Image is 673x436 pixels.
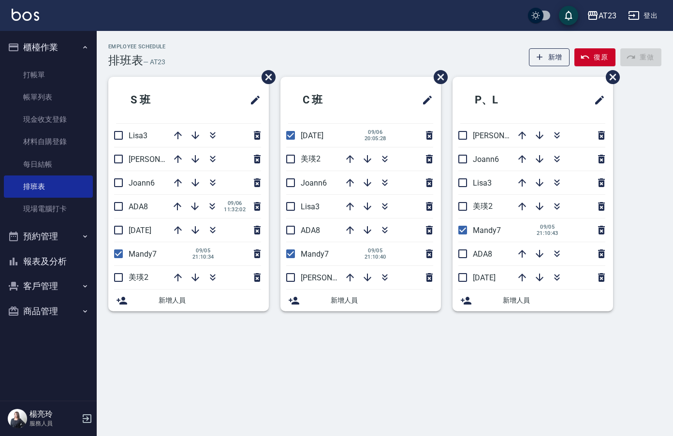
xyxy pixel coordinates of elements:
button: 報表及分析 [4,249,93,274]
span: 美瑛2 [129,273,148,282]
span: 刪除班表 [254,63,277,91]
span: ADA8 [301,226,320,235]
button: AT23 [583,6,620,26]
span: 刪除班表 [599,63,621,91]
a: 排班表 [4,175,93,198]
h2: P、L [460,83,550,117]
span: 09/06 [365,129,386,135]
h2: C 班 [288,83,376,117]
span: Joann6 [473,155,499,164]
span: ADA8 [473,249,492,259]
span: Mandy7 [473,226,501,235]
span: 09/05 [537,224,558,230]
span: [DATE] [129,226,151,235]
span: 09/06 [224,200,246,206]
span: 21:10:34 [192,254,214,260]
button: 復原 [574,48,615,66]
h6: — AT23 [143,57,165,67]
span: Mandy7 [129,249,157,259]
span: 修改班表的標題 [244,88,261,112]
button: 客戶管理 [4,274,93,299]
span: 新增人員 [159,295,261,305]
h2: S 班 [116,83,204,117]
button: 登出 [624,7,661,25]
p: 服務人員 [29,419,79,428]
button: 商品管理 [4,299,93,324]
img: Logo [12,9,39,21]
span: 刪除班表 [426,63,449,91]
span: [PERSON_NAME]19 [301,273,367,282]
a: 現金收支登錄 [4,108,93,131]
a: 現場電腦打卡 [4,198,93,220]
span: Joann6 [129,178,155,188]
a: 材料自購登錄 [4,131,93,153]
a: 每日結帳 [4,153,93,175]
span: [PERSON_NAME]19 [129,155,195,164]
span: 美瑛2 [473,202,493,211]
h2: Employee Schedule [108,44,166,50]
img: Person [8,409,27,428]
span: 新增人員 [331,295,433,305]
span: 21:10:43 [537,230,558,236]
h3: 排班表 [108,54,143,67]
span: 21:10:40 [365,254,386,260]
button: 櫃檯作業 [4,35,93,60]
span: [DATE] [473,273,496,282]
span: 修改班表的標題 [588,88,605,112]
div: 新增人員 [453,290,613,311]
span: Lisa3 [473,178,492,188]
a: 打帳單 [4,64,93,86]
span: 新增人員 [503,295,605,305]
div: AT23 [599,10,616,22]
span: Lisa3 [129,131,147,140]
span: 美瑛2 [301,154,321,163]
span: 修改班表的標題 [416,88,433,112]
span: ADA8 [129,202,148,211]
h5: 楊亮玲 [29,409,79,419]
span: [DATE] [301,131,323,140]
button: save [559,6,578,25]
span: Mandy7 [301,249,329,259]
button: 新增 [529,48,570,66]
span: [PERSON_NAME]19 [473,131,540,140]
span: 20:05:28 [365,135,386,142]
span: 09/05 [365,247,386,254]
div: 新增人員 [280,290,441,311]
span: 11:32:02 [224,206,246,213]
span: Lisa3 [301,202,320,211]
div: 新增人員 [108,290,269,311]
a: 帳單列表 [4,86,93,108]
span: 09/05 [192,247,214,254]
span: Joann6 [301,178,327,188]
button: 預約管理 [4,224,93,249]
